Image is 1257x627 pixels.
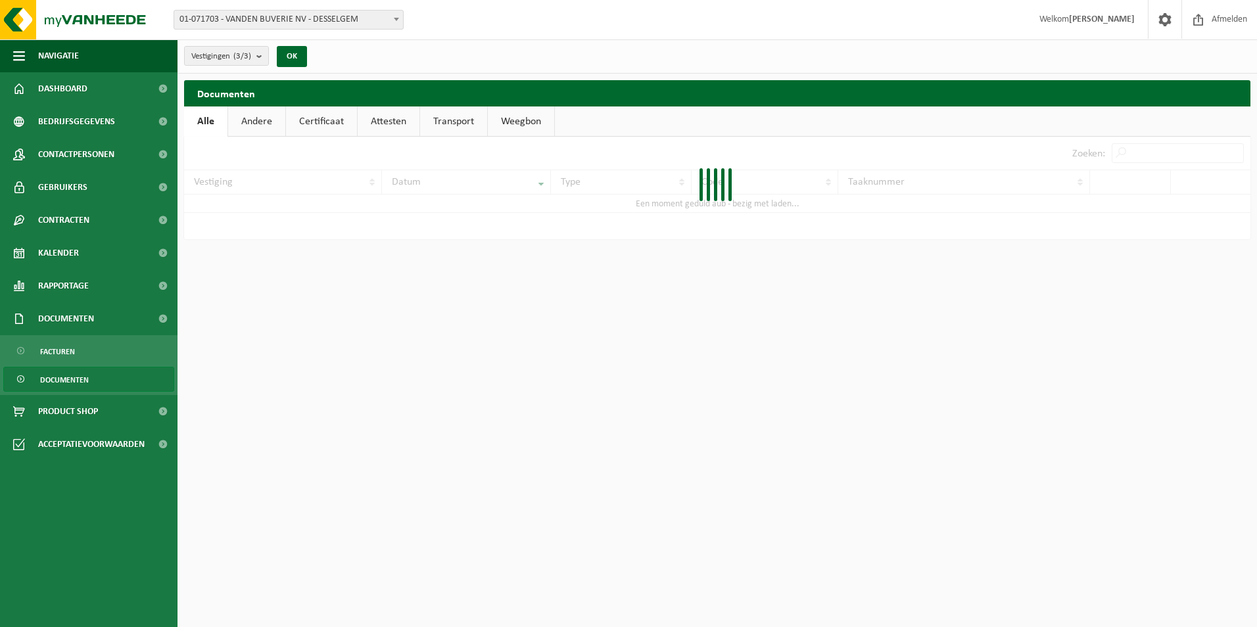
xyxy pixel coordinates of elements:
[38,204,89,237] span: Contracten
[3,338,174,363] a: Facturen
[38,39,79,72] span: Navigatie
[38,72,87,105] span: Dashboard
[40,339,75,364] span: Facturen
[38,105,115,138] span: Bedrijfsgegevens
[174,10,404,30] span: 01-071703 - VANDEN BUVERIE NV - DESSELGEM
[488,106,554,137] a: Weegbon
[191,47,251,66] span: Vestigingen
[1069,14,1135,24] strong: [PERSON_NAME]
[228,106,285,137] a: Andere
[38,302,94,335] span: Documenten
[174,11,403,29] span: 01-071703 - VANDEN BUVERIE NV - DESSELGEM
[277,46,307,67] button: OK
[184,80,1250,106] h2: Documenten
[38,138,114,171] span: Contactpersonen
[420,106,487,137] a: Transport
[38,171,87,204] span: Gebruikers
[286,106,357,137] a: Certificaat
[40,367,89,392] span: Documenten
[184,106,227,137] a: Alle
[3,367,174,392] a: Documenten
[38,395,98,428] span: Product Shop
[358,106,419,137] a: Attesten
[184,46,269,66] button: Vestigingen(3/3)
[38,237,79,269] span: Kalender
[233,52,251,60] count: (3/3)
[38,269,89,302] span: Rapportage
[38,428,145,461] span: Acceptatievoorwaarden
